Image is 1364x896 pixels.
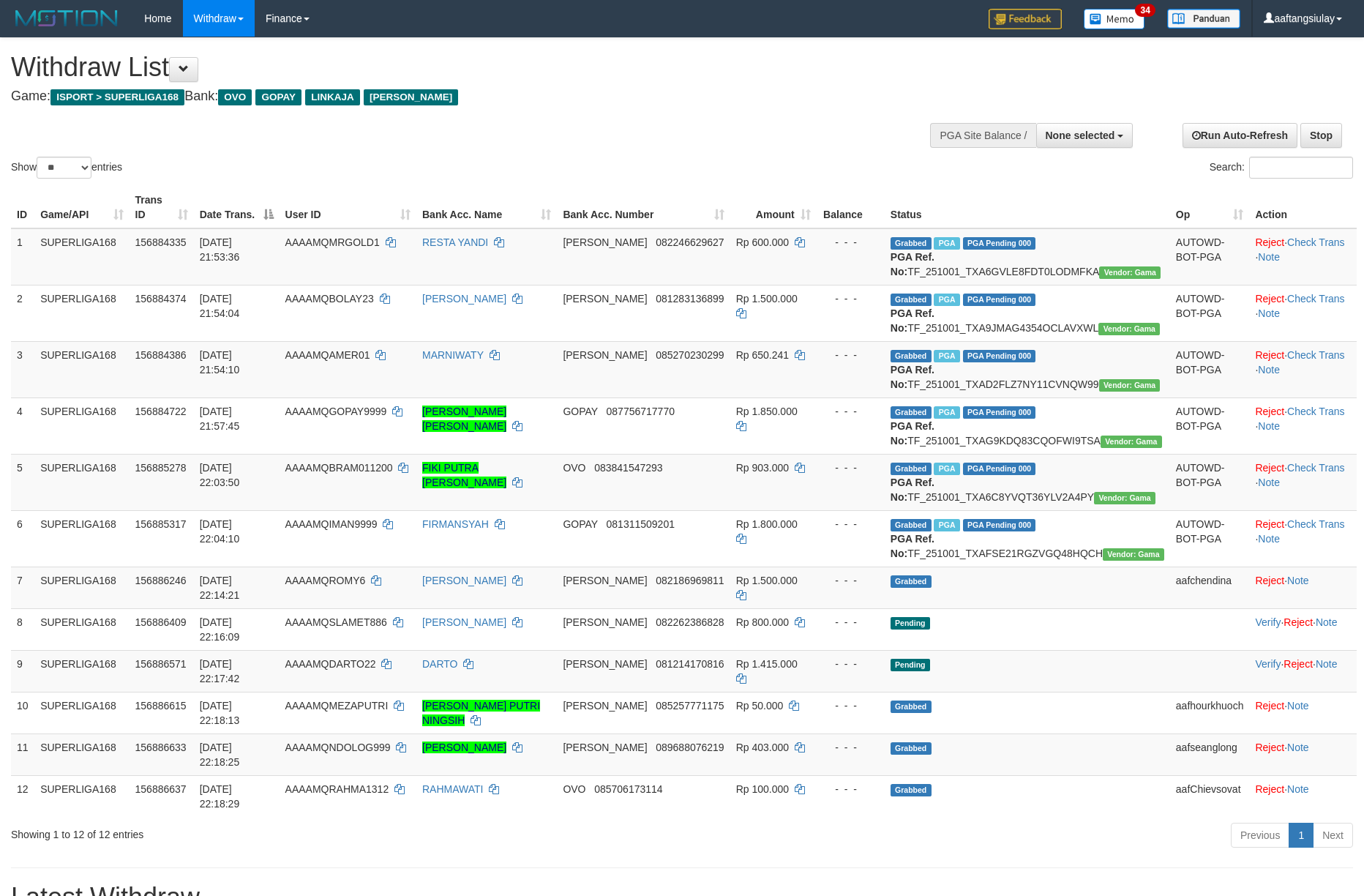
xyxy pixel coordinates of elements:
[280,187,416,228] th: User ID: activate to sort column ascending
[135,575,187,586] span: 156886246
[1210,157,1353,179] label: Search:
[285,406,387,417] span: AAAAMQGOPAY9999
[822,740,879,755] div: - - -
[34,510,129,567] td: SUPERLIGA168
[1249,510,1357,567] td: · ·
[34,567,129,608] td: SUPERLIGA168
[135,658,187,670] span: 156886571
[891,519,932,531] span: Grabbed
[822,782,879,796] div: - - -
[563,406,597,417] span: GOPAY
[963,463,1036,475] span: PGA Pending
[285,462,393,474] span: AAAAMQBRAM011200
[285,742,391,753] span: AAAAMQNDOLOG999
[200,293,240,319] span: [DATE] 21:54:04
[305,89,360,105] span: LINKAJA
[200,700,240,726] span: [DATE] 22:18:13
[1103,548,1164,561] span: Vendor URL: https://trx31.1velocity.biz
[11,510,34,567] td: 6
[11,454,34,510] td: 5
[422,783,483,795] a: RAHMAWATI
[885,397,1170,454] td: TF_251001_TXAG9KDQ83CQOFWI9TSA
[1258,364,1280,376] a: Note
[934,463,959,475] span: Marked by aafphoenmanit
[891,294,932,306] span: Grabbed
[1249,157,1353,179] input: Search:
[736,742,789,753] span: Rp 403.000
[656,742,724,753] span: Copy 089688076219 to clipboard
[1170,228,1250,285] td: AUTOWD-BOT-PGA
[11,157,122,179] label: Show entries
[1170,733,1250,775] td: aafseanglong
[891,742,932,755] span: Grabbed
[1258,307,1280,319] a: Note
[934,237,959,250] span: Marked by aafandaneth
[11,775,34,817] td: 12
[891,350,932,362] span: Grabbed
[1255,349,1284,361] a: Reject
[200,236,240,263] span: [DATE] 21:53:36
[1170,397,1250,454] td: AUTOWD-BOT-PGA
[1249,397,1357,454] td: · ·
[11,53,895,82] h1: Withdraw List
[934,350,959,362] span: Marked by aafandaneth
[563,575,647,586] span: [PERSON_NAME]
[285,783,389,795] span: AAAAMQRAHMA1312
[963,519,1036,531] span: PGA Pending
[607,406,675,417] span: Copy 087756717770 to clipboard
[885,228,1170,285] td: TF_251001_TXA6GVLE8FDT0LODMFKA
[34,228,129,285] td: SUPERLIGA168
[1099,266,1161,279] span: Vendor URL: https://trx31.1velocity.biz
[11,285,34,341] td: 2
[656,349,724,361] span: Copy 085270230299 to clipboard
[885,187,1170,228] th: Status
[1287,575,1309,586] a: Note
[989,9,1062,29] img: Feedback.jpg
[11,608,34,650] td: 8
[656,658,724,670] span: Copy 081214170816 to clipboard
[963,237,1036,250] span: PGA Pending
[285,575,366,586] span: AAAAMQROMY6
[736,406,798,417] span: Rp 1.850.000
[1255,742,1284,753] a: Reject
[11,733,34,775] td: 11
[563,293,647,305] span: [PERSON_NAME]
[11,397,34,454] td: 4
[422,658,458,670] a: DARTO
[1249,567,1357,608] td: ·
[563,462,585,474] span: OVO
[885,454,1170,510] td: TF_251001_TXA6C8YVQT36YLV2A4PY
[1258,533,1280,545] a: Note
[1255,616,1281,628] a: Verify
[822,573,879,588] div: - - -
[1170,567,1250,608] td: aafchendina
[1084,9,1145,29] img: Button%20Memo.svg
[822,291,879,306] div: - - -
[34,285,129,341] td: SUPERLIGA168
[200,349,240,376] span: [DATE] 21:54:10
[422,236,488,248] a: RESTA YANDI
[1287,293,1345,305] a: Check Trans
[1170,454,1250,510] td: AUTOWD-BOT-PGA
[1258,251,1280,263] a: Note
[1316,616,1338,628] a: Note
[1249,692,1357,733] td: ·
[822,657,879,671] div: - - -
[1284,616,1313,628] a: Reject
[135,742,187,753] span: 156886633
[817,187,885,228] th: Balance
[891,406,932,419] span: Grabbed
[1249,341,1357,397] td: · ·
[135,406,187,417] span: 156884722
[1255,293,1284,305] a: Reject
[1255,575,1284,586] a: Reject
[135,518,187,530] span: 156885317
[422,518,489,530] a: FIRMANSYAH
[1099,379,1161,392] span: Vendor URL: https://trx31.1velocity.biz
[422,742,506,753] a: [PERSON_NAME]
[1287,700,1309,712] a: Note
[1170,775,1250,817] td: aafChievsovat
[1249,650,1357,692] td: · ·
[11,187,34,228] th: ID
[11,821,558,842] div: Showing 1 to 12 of 12 entries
